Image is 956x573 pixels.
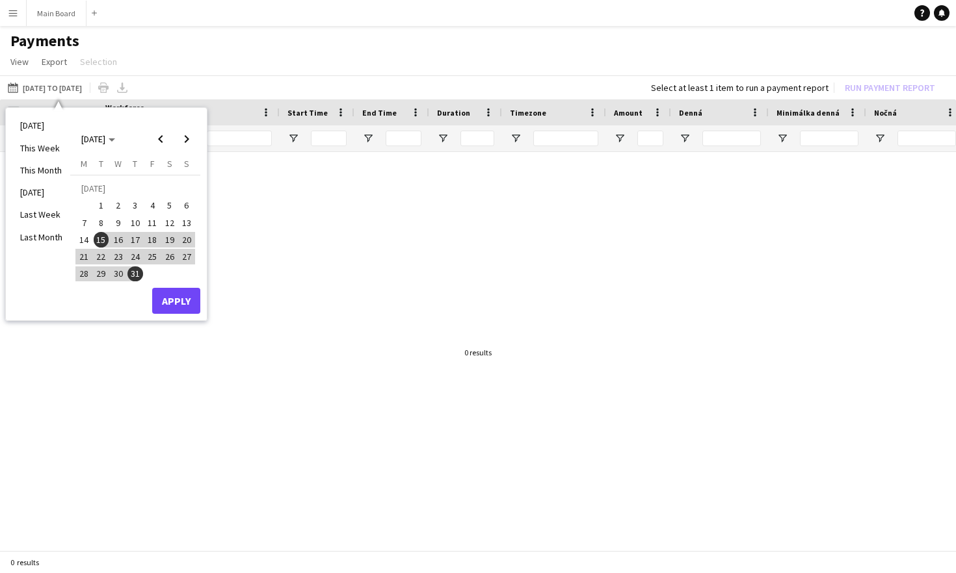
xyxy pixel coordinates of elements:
[150,158,155,170] span: F
[174,126,200,152] button: Next month
[437,108,470,118] span: Duration
[12,203,70,225] li: Last Week
[179,215,194,231] span: 13
[127,197,144,214] button: 03-07-2025
[5,80,85,96] button: [DATE] to [DATE]
[510,133,522,144] button: Open Filter Menu
[42,56,67,68] span: Export
[92,248,109,265] button: 22-07-2025
[287,133,299,144] button: Open Filter Menu
[111,215,126,231] span: 9
[800,131,858,146] input: Minimálka denná Filter Input
[94,266,109,282] span: 29
[75,248,92,265] button: 21-07-2025
[105,103,152,122] span: Workforce ID
[152,288,200,314] button: Apply
[12,114,70,136] li: [DATE]
[110,248,127,265] button: 23-07-2025
[76,215,92,231] span: 7
[127,214,144,231] button: 10-07-2025
[162,215,178,231] span: 12
[386,131,421,146] input: End Time Filter Input
[76,249,92,264] span: 21
[144,249,160,264] span: 25
[897,131,956,146] input: Nočná Filter Input
[127,215,143,231] span: 10
[637,131,663,146] input: Amount Filter Input
[161,248,178,265] button: 26-07-2025
[8,107,20,118] input: Column with Header Selection
[12,226,70,248] li: Last Month
[94,232,109,248] span: 15
[75,214,92,231] button: 07-07-2025
[10,56,29,68] span: View
[99,158,103,170] span: T
[92,231,109,248] button: 15-07-2025
[178,248,195,265] button: 27-07-2025
[94,215,109,231] span: 8
[111,232,126,248] span: 16
[12,159,70,181] li: This Month
[651,82,829,94] div: Select at least 1 item to run a payment report
[127,266,143,282] span: 31
[362,108,397,118] span: End Time
[127,231,144,248] button: 17-07-2025
[144,231,161,248] button: 18-07-2025
[161,214,178,231] button: 12-07-2025
[178,231,195,248] button: 20-07-2025
[179,249,194,264] span: 27
[167,158,172,170] span: S
[178,214,195,231] button: 13-07-2025
[110,214,127,231] button: 09-07-2025
[162,232,178,248] span: 19
[161,231,178,248] button: 19-07-2025
[464,348,492,357] div: 0 results
[111,249,126,264] span: 23
[510,108,546,118] span: Timezone
[94,197,109,213] span: 1
[702,131,761,146] input: Denná Filter Input
[614,108,643,118] span: Amount
[76,127,120,151] button: Choose month and year
[777,108,840,118] span: Minimálka denná
[144,232,160,248] span: 18
[144,248,161,265] button: 25-07-2025
[114,158,122,170] span: W
[81,133,105,145] span: [DATE]
[127,232,143,248] span: 17
[679,108,702,118] span: Denná
[178,197,195,214] button: 06-07-2025
[92,197,109,214] button: 01-07-2025
[92,265,109,282] button: 29-07-2025
[127,249,143,264] span: 24
[12,137,70,159] li: This Week
[533,131,598,146] input: Timezone Filter Input
[12,181,70,203] li: [DATE]
[614,133,626,144] button: Open Filter Menu
[127,197,143,213] span: 3
[679,133,691,144] button: Open Filter Menu
[144,197,161,214] button: 04-07-2025
[111,266,126,282] span: 30
[287,108,328,118] span: Start Time
[184,158,189,170] span: S
[110,231,127,248] button: 16-07-2025
[110,197,127,214] button: 02-07-2025
[874,133,886,144] button: Open Filter Menu
[75,231,92,248] button: 14-07-2025
[311,131,347,146] input: Start Time Filter Input
[144,197,160,213] span: 4
[5,53,34,70] a: View
[179,232,194,248] span: 20
[27,1,86,26] button: Main Board
[162,197,178,213] span: 5
[75,180,195,197] td: [DATE]
[133,158,137,170] span: T
[127,248,144,265] button: 24-07-2025
[179,197,194,213] span: 6
[207,131,272,146] input: Name Filter Input
[81,158,87,170] span: M
[92,214,109,231] button: 08-07-2025
[161,197,178,214] button: 05-07-2025
[111,197,126,213] span: 2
